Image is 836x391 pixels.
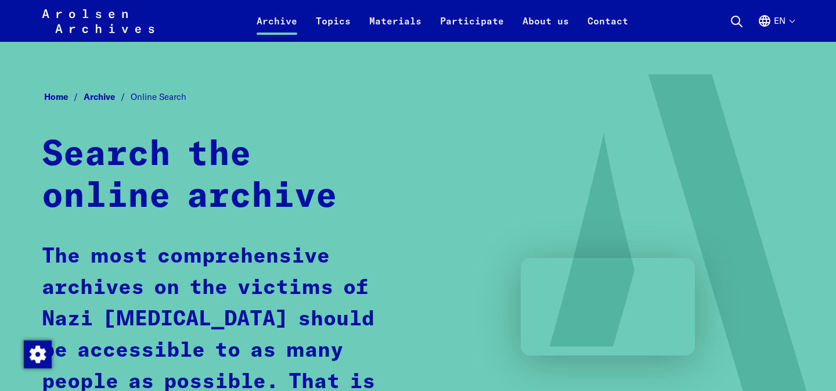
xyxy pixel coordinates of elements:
[247,14,307,42] a: Archive
[24,340,52,368] img: Change consent
[247,7,637,35] nav: Primary
[431,14,513,42] a: Participate
[578,14,637,42] a: Contact
[513,14,578,42] a: About us
[307,14,360,42] a: Topics
[131,91,186,102] span: Online Search
[42,88,794,106] nav: Breadcrumb
[84,91,131,102] a: Archive
[42,138,337,214] strong: Search the online archive
[758,14,794,42] button: English, language selection
[360,14,431,42] a: Materials
[44,91,84,102] a: Home
[23,340,51,368] div: Change consent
